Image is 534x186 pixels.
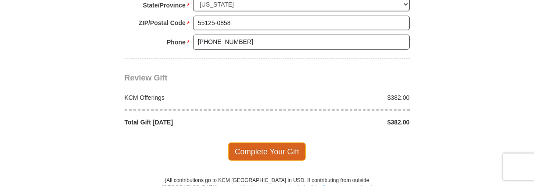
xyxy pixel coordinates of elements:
span: Complete Your Gift [228,142,306,161]
div: $382.00 [267,93,415,102]
span: Review Gift [125,73,168,82]
div: KCM Offerings [120,93,267,102]
strong: ZIP/Postal Code [139,17,186,29]
div: Total Gift [DATE] [120,118,267,127]
div: $382.00 [267,118,415,127]
strong: Phone [167,36,186,48]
